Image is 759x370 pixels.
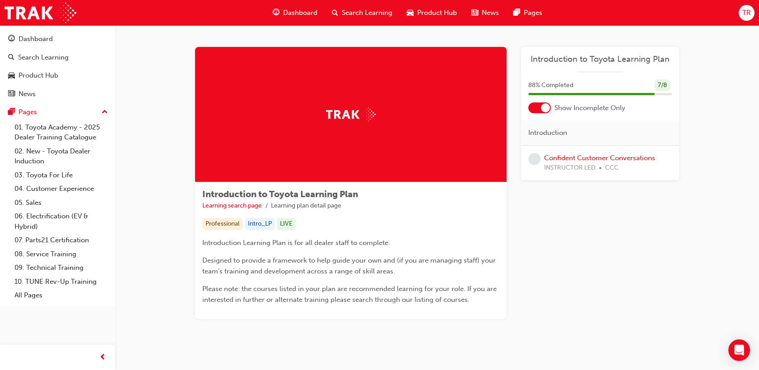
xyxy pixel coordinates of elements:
div: Search Learning [18,52,69,63]
a: 03. Toyota For Life [11,168,112,182]
span: Introduction [528,128,567,138]
div: LIVE [277,218,296,230]
a: 06. Electrification (EV & Hybrid) [11,209,112,233]
span: search-icon [332,7,338,18]
span: Product Hub [417,8,457,18]
div: Dashboard [19,34,53,44]
a: Learning search page [202,202,262,209]
span: up-icon [102,106,108,118]
a: Introduction to Toyota Learning Plan [528,54,672,65]
span: car-icon [407,7,414,18]
a: All Pages [11,288,112,302]
button: TR [739,5,754,21]
a: Search Learning [4,49,112,66]
div: Product Hub [19,70,58,81]
a: Confident Customer Conversations [544,154,655,162]
div: News [19,89,36,99]
span: pages-icon [8,108,15,116]
span: Pages [524,8,542,18]
a: Product Hub [4,67,112,84]
img: Trak [5,3,76,23]
a: news-iconNews [464,4,506,22]
a: 09. Technical Training [11,261,112,275]
a: pages-iconPages [506,4,549,22]
div: Open Intercom Messenger [728,339,750,361]
span: Introduction to Toyota Learning Plan [202,189,358,199]
div: Professional [202,218,243,230]
span: guage-icon [8,35,15,43]
a: 07. Parts21 Certification [11,233,112,247]
button: DashboardSearch LearningProduct HubNews [4,29,112,104]
a: Dashboard [4,31,112,47]
div: Pages [19,107,37,117]
span: Please note: the courses listed in your plan are recommended learning for your role. If you are i... [202,285,498,304]
span: learningRecordVerb_NONE-icon [528,153,540,165]
a: 01. Toyota Academy - 2025 Dealer Training Catalogue [11,120,112,144]
span: News [482,8,499,18]
a: 05. Sales [11,196,112,210]
span: car-icon [8,72,15,80]
span: Show Incomplete Only [554,103,625,113]
a: car-iconProduct Hub [400,4,464,22]
img: Trak [326,107,376,121]
a: 02. New - Toyota Dealer Induction [11,144,112,168]
a: 08. Service Training [11,247,112,261]
div: 7 / 8 [655,79,670,92]
a: 10. TUNE Rev-Up Training [11,275,112,289]
span: CCC [605,163,619,173]
span: Introduction Learning Plan is for all dealer staff to complete. [202,239,390,247]
button: Pages [4,104,112,120]
span: 88 % Completed [528,80,573,91]
span: news-icon [8,90,15,98]
span: Dashboard [283,8,317,18]
a: News [4,86,112,102]
span: Search Learning [342,8,392,18]
span: TR [742,8,751,18]
span: INSTRUCTOR LED [544,163,596,173]
a: 04. Customer Experience [11,182,112,196]
li: Learning plan detail page [271,201,341,211]
span: prev-icon [99,352,106,363]
span: search-icon [8,54,14,62]
a: search-iconSearch Learning [325,4,400,22]
a: guage-iconDashboard [265,4,325,22]
div: Intro_LP [245,218,275,230]
span: guage-icon [273,7,279,18]
span: news-icon [471,7,478,18]
span: pages-icon [513,7,520,18]
span: Designed to provide a framework to help guide your own and (if you are managing staff) your team'... [202,256,498,275]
